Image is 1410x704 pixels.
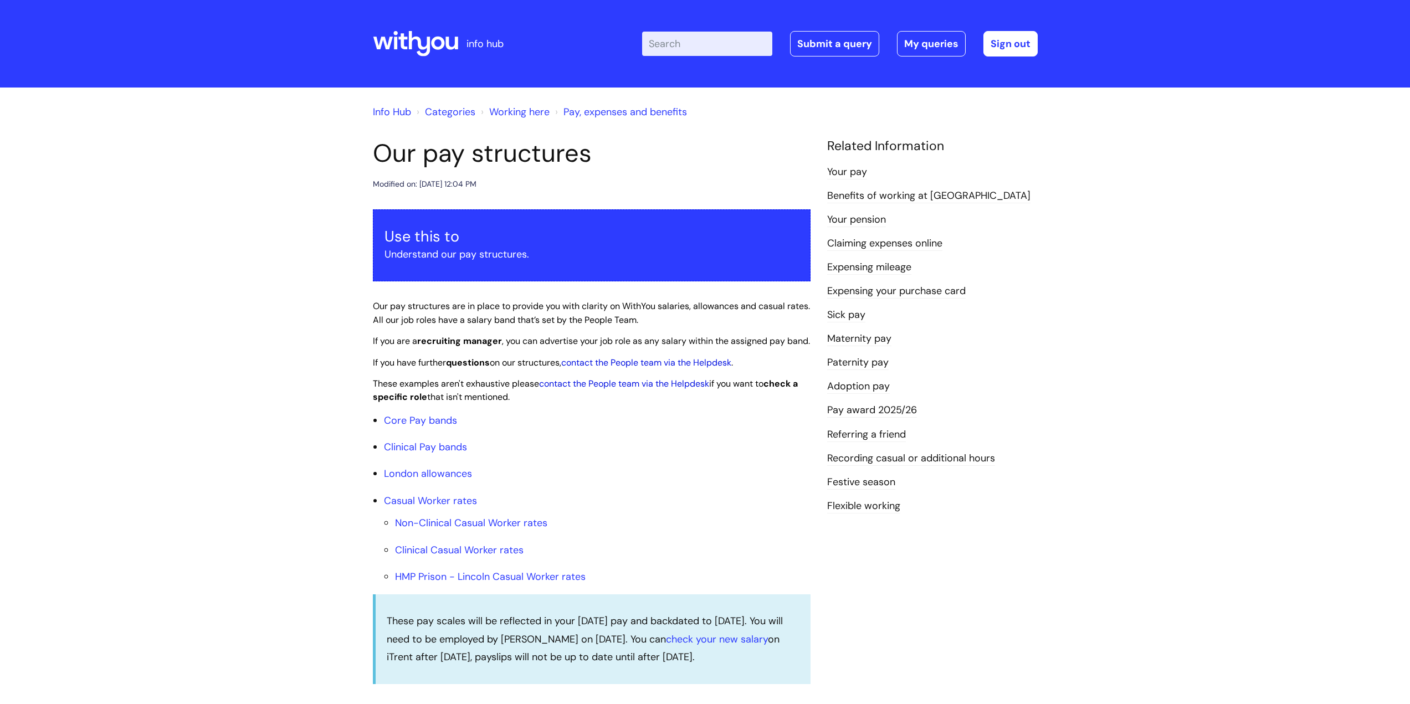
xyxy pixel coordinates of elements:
a: Adoption pay [827,379,890,394]
a: Submit a query [790,31,879,56]
a: Flexible working [827,499,900,513]
strong: recruiting manager [417,335,502,347]
p: These pay scales will be reflected in your [DATE] pay and backdated to [DATE]. You will need to b... [387,612,799,666]
a: Paternity pay [827,356,889,370]
a: Non-Clinical Casual Worker rates [395,516,547,530]
div: Modified on: [DATE] 12:04 PM [373,177,476,191]
span: These examples aren't exhaustive please if you want to that isn't mentioned. [373,378,798,403]
h1: Our pay structures [373,138,811,168]
a: Sick pay [827,308,865,322]
a: Your pay [827,165,867,179]
a: My queries [897,31,966,56]
a: Benefits of working at [GEOGRAPHIC_DATA] [827,189,1030,203]
a: check your new salary [666,633,768,646]
a: Categories [425,105,475,119]
a: Clinical Casual Worker rates [395,543,524,557]
a: Expensing mileage [827,260,911,275]
a: London allowances [384,467,472,480]
a: Claiming expenses online [827,237,942,251]
a: Festive season [827,475,895,490]
a: Info Hub [373,105,411,119]
a: Pay award 2025/26 [827,403,917,418]
div: | - [642,31,1038,56]
li: Pay, expenses and benefits [552,103,687,121]
a: contact the People team via the Helpdesk [539,378,709,389]
a: Maternity pay [827,332,891,346]
h3: Use this to [384,228,799,245]
a: Your pension [827,213,886,227]
span: If you are a , you can advertise your job role as any salary within the assigned pay band. [373,335,810,347]
a: Core Pay bands [384,414,457,427]
p: Understand our pay structures. [384,245,799,263]
a: Casual Worker rates [384,494,477,507]
a: Clinical Pay bands [384,440,467,454]
a: Pay, expenses and benefits [563,105,687,119]
li: Solution home [414,103,475,121]
a: HMP Prison - Lincoln Casual Worker rates [395,570,586,583]
span: If you have further on our structures, . [373,357,733,368]
strong: questions [446,357,490,368]
a: Recording casual or additional hours [827,451,995,466]
a: Sign out [983,31,1038,56]
span: Our pay structures are in place to provide you with clarity on WithYou salaries, allowances and c... [373,300,810,326]
a: contact the People team via the Helpdesk [561,357,731,368]
a: Expensing your purchase card [827,284,966,299]
a: Working here [489,105,550,119]
li: Working here [478,103,550,121]
h4: Related Information [827,138,1038,154]
p: info hub [466,35,504,53]
input: Search [642,32,772,56]
a: Referring a friend [827,428,906,442]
